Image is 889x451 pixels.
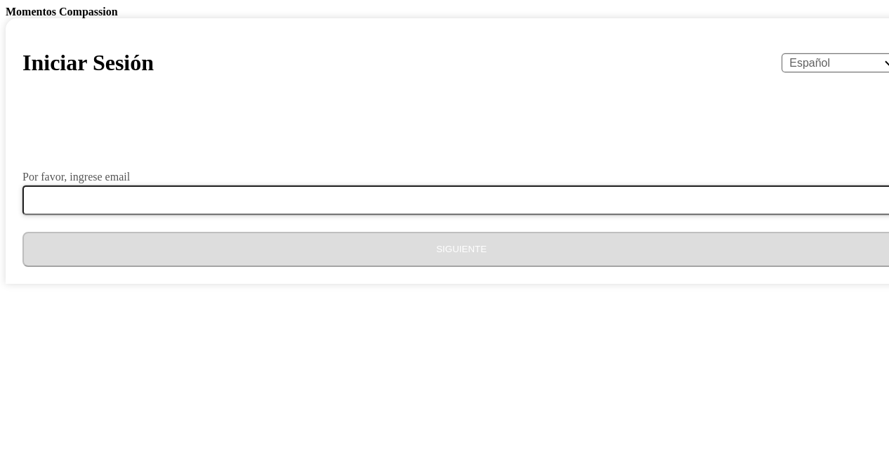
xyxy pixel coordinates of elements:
[6,6,118,18] b: Momentos Compassion
[22,171,130,183] label: Por favor, ingrese email
[22,50,154,76] h1: Iniciar Sesión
